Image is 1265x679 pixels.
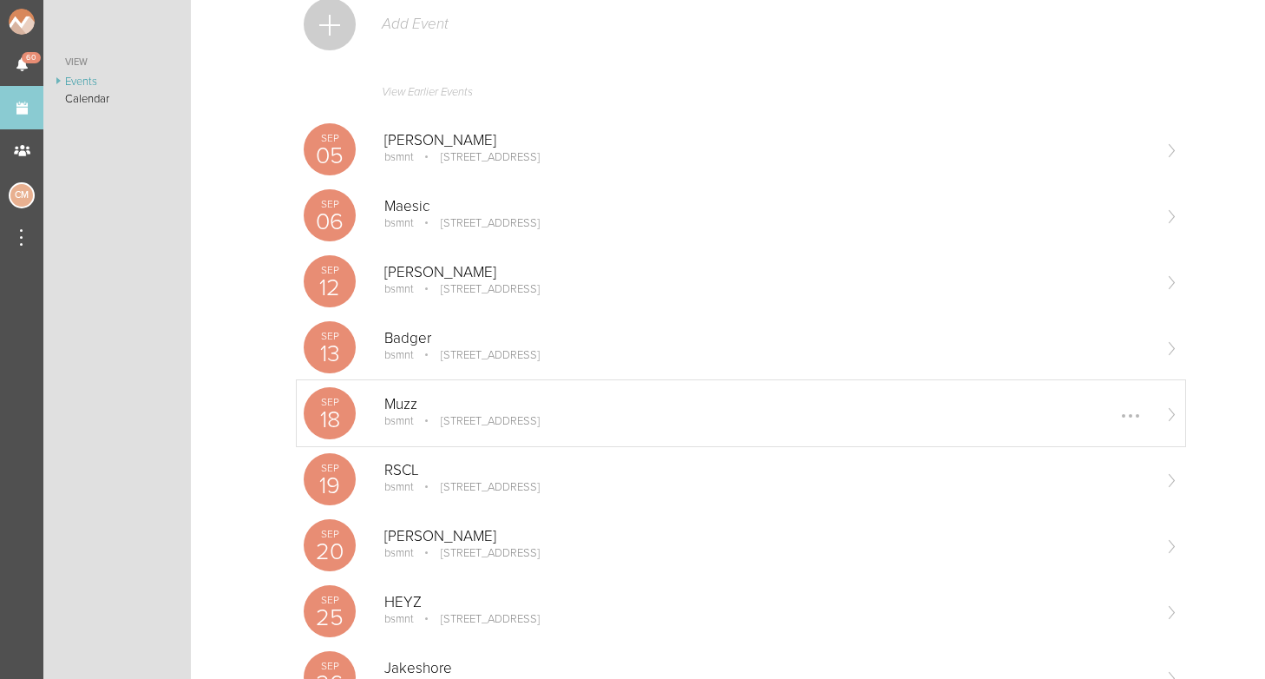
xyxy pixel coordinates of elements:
[384,528,1150,545] p: [PERSON_NAME]
[304,342,356,366] p: 13
[416,612,540,626] p: [STREET_ADDRESS]
[384,264,1150,281] p: [PERSON_NAME]
[304,133,356,143] p: Sep
[416,150,540,164] p: [STREET_ADDRESS]
[384,594,1150,611] p: HEYZ
[416,348,540,362] p: [STREET_ADDRESS]
[384,480,414,494] p: bsmnt
[304,276,356,300] p: 12
[304,144,356,168] p: 05
[384,462,1150,479] p: RSCL
[384,660,1150,677] p: Jakeshore
[304,210,356,234] p: 06
[43,73,191,90] a: Events
[384,282,414,296] p: bsmnt
[22,52,41,63] span: 60
[416,546,540,560] p: [STREET_ADDRESS]
[416,480,540,494] p: [STREET_ADDRESS]
[380,16,449,33] p: Add Event
[384,150,414,164] p: bsmnt
[304,606,356,630] p: 25
[304,529,356,539] p: Sep
[304,661,356,671] p: Sep
[416,414,540,428] p: [STREET_ADDRESS]
[304,397,356,407] p: Sep
[416,216,540,230] p: [STREET_ADDRESS]
[384,612,414,626] p: bsmnt
[304,331,356,341] p: Sep
[304,474,356,498] p: 19
[416,282,540,296] p: [STREET_ADDRESS]
[384,546,414,560] p: bsmnt
[384,396,1150,413] p: Muzz
[304,540,356,564] p: 20
[384,132,1150,149] p: [PERSON_NAME]
[304,408,356,432] p: 18
[384,330,1150,347] p: Badger
[304,463,356,473] p: Sep
[9,9,107,35] img: NOMAD
[43,52,191,73] a: View
[304,265,356,275] p: Sep
[384,216,414,230] p: bsmnt
[9,182,35,208] div: Charlie McGinley
[384,198,1150,215] p: Maesic
[304,199,356,209] p: Sep
[304,76,1178,116] a: View Earlier Events
[43,90,191,108] a: Calendar
[384,414,414,428] p: bsmnt
[384,348,414,362] p: bsmnt
[304,595,356,605] p: Sep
